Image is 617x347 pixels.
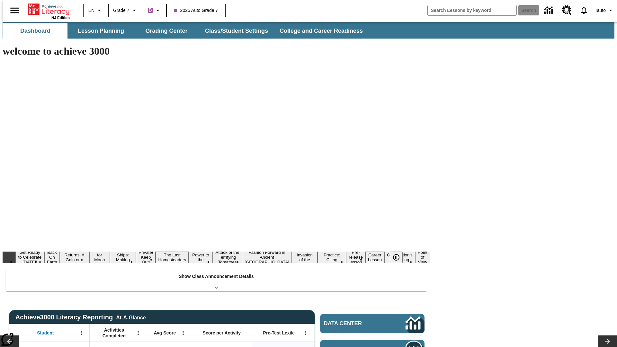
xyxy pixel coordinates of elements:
button: Dashboard [3,23,67,39]
a: Notifications [576,2,592,19]
button: Open Menu [178,328,188,338]
div: Show Class Announcement Details [6,269,427,291]
input: search field [428,5,516,15]
button: Open Menu [76,328,86,338]
h1: welcome to achieve 3000 [3,45,430,57]
button: College and Career Readiness [274,23,368,39]
button: Grading Center [134,23,199,39]
p: Show Class Announcement Details [179,273,254,280]
button: Slide 2 Back On Earth [44,249,60,265]
button: Slide 8 Solar Power to the People [189,247,213,268]
button: Slide 11 The Invasion of the Free CD [292,247,317,268]
div: Pause [390,252,409,263]
span: Achieve3000 Literacy Reporting [15,314,146,321]
div: SubNavbar [3,23,369,39]
button: Profile/Settings [592,4,617,16]
a: Data Center [320,314,425,333]
button: Slide 4 Time for Moon Rules? [89,247,110,268]
span: 2025 Auto Grade 7 [174,7,218,14]
div: Home [28,2,70,20]
div: At-A-Glance [116,314,146,321]
div: SubNavbar [3,22,614,39]
a: Home [28,3,70,16]
button: Class/Student Settings [200,23,273,39]
span: Activities Completed [93,327,135,339]
button: Open Menu [133,328,143,338]
button: Slide 1 Get Ready to Celebrate Juneteenth! [15,249,44,265]
button: Open side menu [5,1,24,20]
button: Language: EN, Select a language [85,4,106,16]
span: B [149,6,152,14]
button: Slide 9 Attack of the Terrifying Tomatoes [213,249,242,265]
span: Pre-Test Lexile [263,330,295,336]
button: Lesson carousel, Next [598,335,617,347]
button: Slide 3 Free Returns: A Gain or a Drain? [60,247,89,268]
button: Boost Class color is purple. Change class color [145,4,164,16]
button: Slide 7 The Last Homesteaders [156,252,189,263]
button: Slide 13 Pre-release lesson [346,249,365,265]
button: Slide 12 Mixed Practice: Citing Evidence [317,247,346,268]
button: Slide 6 Private! Keep Out! [136,249,156,265]
button: Open Menu [300,328,310,338]
button: Slide 15 The Constitution's Balancing Act [384,247,415,268]
span: NJ Edition [51,16,70,20]
span: EN [88,7,94,14]
span: Grade 7 [113,7,130,14]
span: Score per Activity [203,330,241,336]
a: Data Center [541,2,558,19]
span: Avg Score [154,330,176,336]
button: Slide 14 Career Lesson [365,252,384,263]
button: Pause [390,252,403,263]
span: Student [37,330,54,336]
button: Slide 5 Cruise Ships: Making Waves [110,247,136,268]
button: Slide 10 Fashion Forward in Ancient Rome [242,249,292,265]
span: Data Center [324,320,384,327]
button: Slide 16 Point of View [415,249,430,265]
span: Tauto [595,7,606,14]
button: Lesson Planning [69,23,133,39]
button: Grade: Grade 7, Select a grade [111,4,141,16]
a: Resource Center, Will open in new tab [558,2,576,19]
